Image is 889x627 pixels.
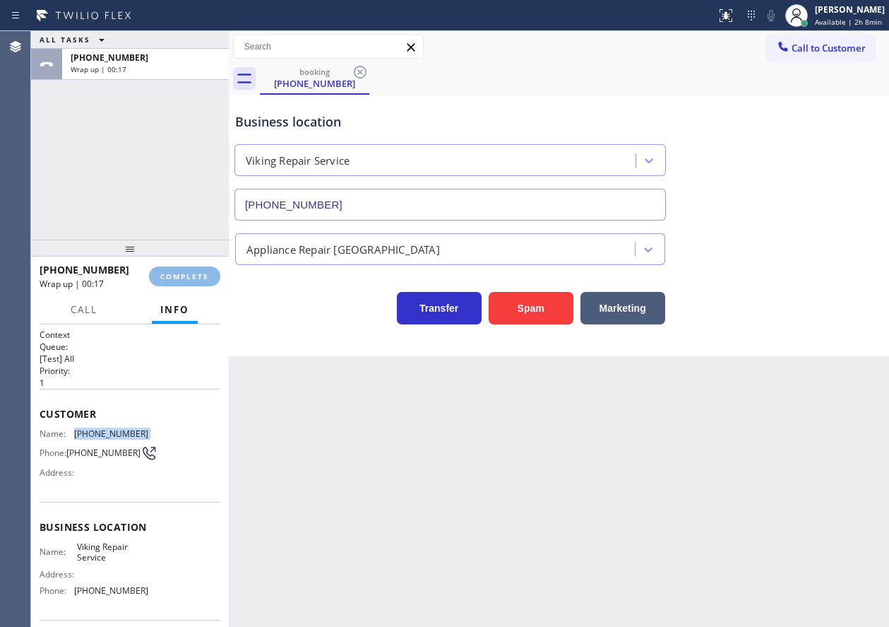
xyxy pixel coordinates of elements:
[40,341,220,353] h2: Queue:
[815,17,882,27] span: Available | 2h 8min
[71,64,126,74] span: Wrap up | 00:17
[71,52,148,64] span: [PHONE_NUMBER]
[815,4,885,16] div: [PERSON_NAME]
[71,303,97,316] span: Call
[40,278,104,290] span: Wrap up | 00:17
[261,66,368,77] div: booking
[40,35,90,45] span: ALL TASKS
[40,520,220,534] span: Business location
[149,266,220,286] button: COMPLETE
[66,447,141,458] span: [PHONE_NUMBER]
[40,329,220,341] h1: Context
[261,77,368,90] div: [PHONE_NUMBER]
[246,241,440,257] div: Appliance Repair [GEOGRAPHIC_DATA]
[74,585,148,596] span: [PHONE_NUMBER]
[160,271,209,281] span: COMPLETE
[40,353,220,365] p: [Test] All
[761,6,781,25] button: Mute
[261,63,368,93] div: (847) 682-1851
[792,42,866,54] span: Call to Customer
[40,447,66,458] span: Phone:
[234,35,423,58] input: Search
[234,189,666,221] input: Phone Number
[40,407,220,421] span: Customer
[31,31,119,48] button: ALL TASKS
[160,303,189,316] span: Info
[62,296,106,324] button: Call
[580,292,665,324] button: Marketing
[397,292,482,324] button: Transfer
[40,546,77,557] span: Name:
[40,263,129,276] span: [PHONE_NUMBER]
[40,365,220,377] h2: Priority:
[40,585,74,596] span: Phone:
[767,35,875,61] button: Call to Customer
[77,541,148,563] span: Viking Repair Service
[40,569,77,580] span: Address:
[40,467,77,478] span: Address:
[246,153,350,169] div: Viking Repair Service
[489,292,573,324] button: Spam
[235,112,665,131] div: Business location
[40,428,74,439] span: Name:
[152,296,198,324] button: Info
[40,377,220,389] p: 1
[74,428,148,439] span: [PHONE_NUMBER]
